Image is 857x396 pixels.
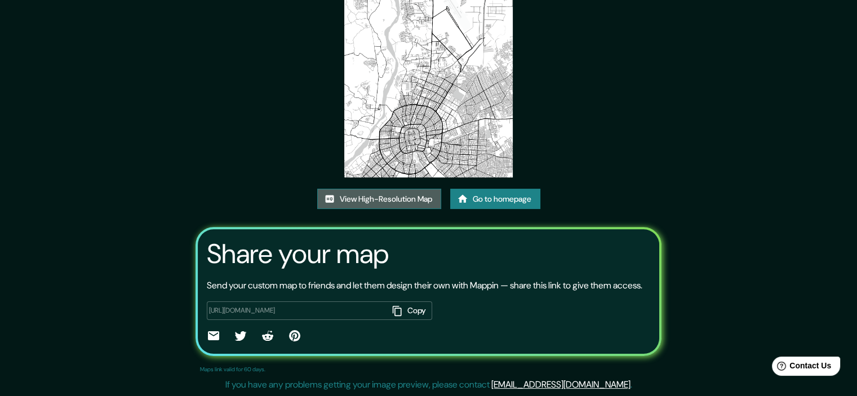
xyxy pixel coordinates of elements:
iframe: Help widget launcher [757,352,845,384]
p: Maps link valid for 60 days. [200,365,265,373]
p: If you have any problems getting your image preview, please contact . [225,378,632,391]
a: View High-Resolution Map [317,189,441,210]
button: Copy [388,301,432,320]
h3: Share your map [207,238,389,270]
a: Go to homepage [450,189,540,210]
a: [EMAIL_ADDRESS][DOMAIN_NAME] [491,379,630,390]
p: Send your custom map to friends and let them design their own with Mappin — share this link to gi... [207,279,642,292]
